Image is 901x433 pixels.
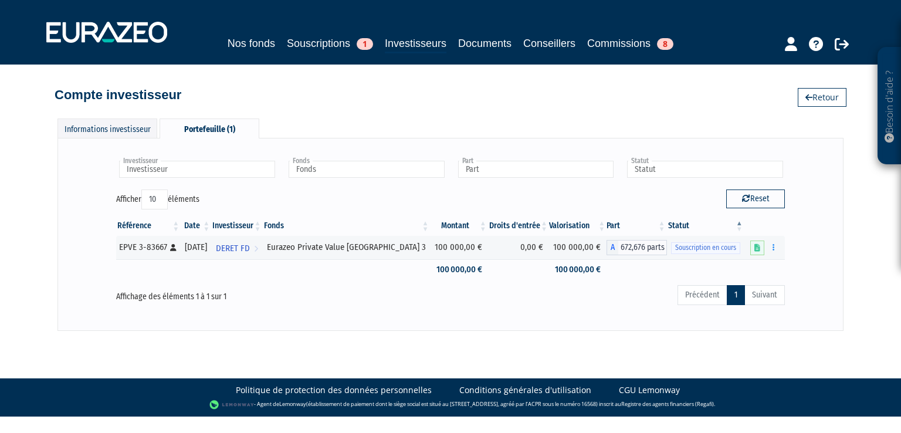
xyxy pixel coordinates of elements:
a: DERET FD [211,236,262,259]
a: Investisseurs [385,35,446,53]
div: - Agent de (établissement de paiement dont le siège social est situé au [STREET_ADDRESS], agréé p... [12,399,889,411]
span: A [607,240,618,255]
img: logo-lemonway.png [209,399,255,411]
th: Montant: activer pour trier la colonne par ordre croissant [430,216,487,236]
select: Afficheréléments [141,190,168,209]
label: Afficher éléments [116,190,199,209]
p: Besoin d'aide ? [883,53,896,159]
i: Voir l'investisseur [254,238,258,259]
a: Politique de protection des données personnelles [236,384,432,396]
a: Documents [458,35,512,52]
th: Droits d'entrée: activer pour trier la colonne par ordre croissant [488,216,549,236]
th: Valorisation: activer pour trier la colonne par ordre croissant [549,216,607,236]
a: Lemonway [279,400,306,408]
div: Affichage des éléments 1 à 1 sur 1 [116,284,385,303]
span: 672,676 parts [618,240,666,255]
div: A - Eurazeo Private Value Europe 3 [607,240,666,255]
h4: Compte investisseur [55,88,181,102]
td: 0,00 € [488,236,549,259]
a: Conditions générales d'utilisation [459,384,591,396]
a: Conseillers [523,35,575,52]
td: 100 000,00 € [549,259,607,280]
img: 1732889491-logotype_eurazeo_blanc_rvb.png [46,22,167,43]
button: Reset [726,190,785,208]
td: 100 000,00 € [549,236,607,259]
span: 1 [357,38,373,50]
span: DERET FD [216,238,250,259]
div: Eurazeo Private Value [GEOGRAPHIC_DATA] 3 [267,241,426,253]
th: Référence : activer pour trier la colonne par ordre croissant [116,216,181,236]
div: Portefeuille (1) [160,119,259,138]
div: [DATE] [185,241,207,253]
span: Souscription en cours [671,242,740,253]
i: [Français] Personne physique [170,244,177,251]
a: CGU Lemonway [619,384,680,396]
a: Retour [798,88,846,107]
th: Part: activer pour trier la colonne par ordre croissant [607,216,666,236]
th: Statut : activer pour trier la colonne par ordre d&eacute;croissant [667,216,744,236]
a: 1 [727,285,745,305]
div: EPVE 3-83667 [119,241,177,253]
span: 8 [657,38,673,50]
th: Investisseur: activer pour trier la colonne par ordre croissant [211,216,262,236]
th: Date: activer pour trier la colonne par ordre croissant [181,216,211,236]
td: 100 000,00 € [430,236,487,259]
a: Souscriptions1 [287,35,373,52]
div: Informations investisseur [57,119,157,138]
td: 100 000,00 € [430,259,487,280]
a: Nos fonds [228,35,275,52]
a: Registre des agents financiers (Regafi) [621,400,714,408]
a: Commissions8 [587,35,673,52]
th: Fonds: activer pour trier la colonne par ordre croissant [263,216,431,236]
